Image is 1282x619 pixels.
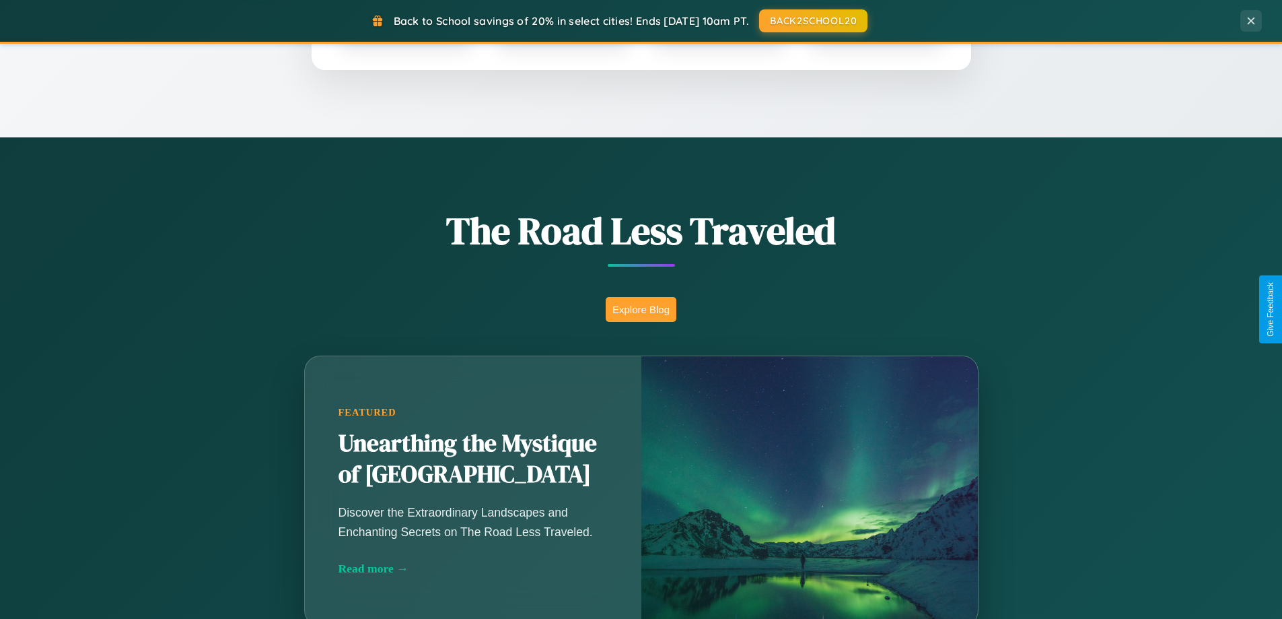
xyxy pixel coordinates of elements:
[238,205,1045,257] h1: The Road Less Traveled
[339,407,608,418] div: Featured
[394,14,749,28] span: Back to School savings of 20% in select cities! Ends [DATE] 10am PT.
[1266,282,1275,337] div: Give Feedback
[606,297,676,322] button: Explore Blog
[339,562,608,576] div: Read more →
[759,9,867,32] button: BACK2SCHOOL20
[339,428,608,490] h2: Unearthing the Mystique of [GEOGRAPHIC_DATA]
[339,503,608,541] p: Discover the Extraordinary Landscapes and Enchanting Secrets on The Road Less Traveled.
